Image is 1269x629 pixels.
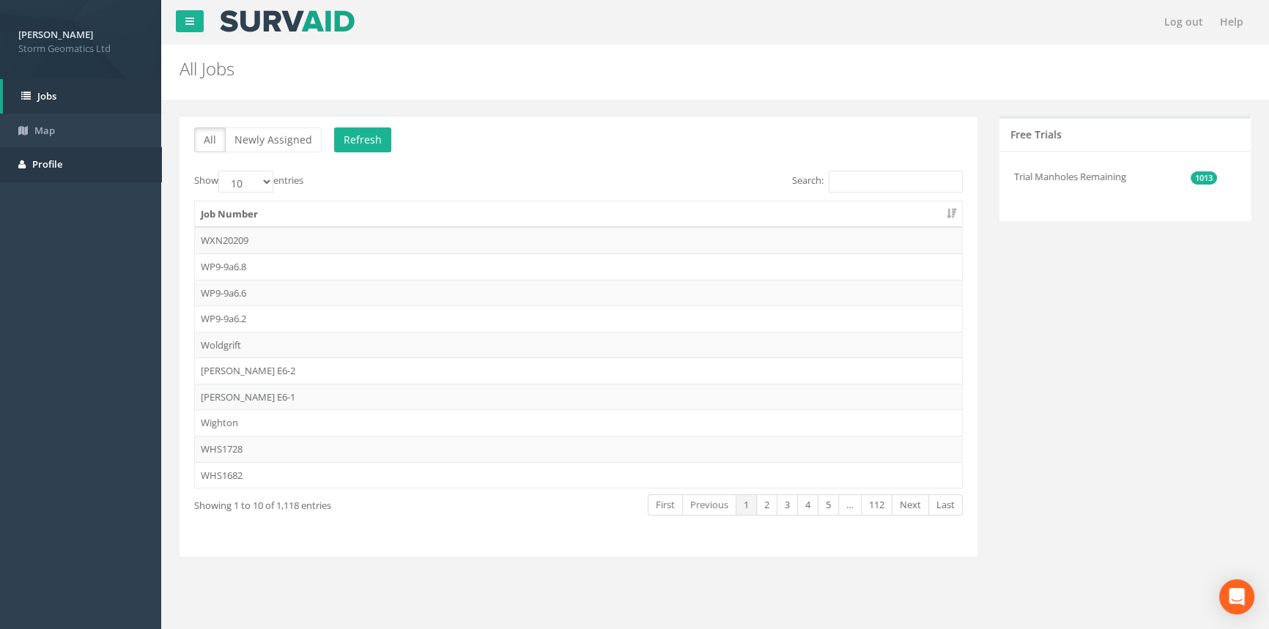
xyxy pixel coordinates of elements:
label: Show entries [194,171,303,193]
td: Wighton [195,409,962,436]
li: Trial Manholes Remaining [1014,163,1217,191]
td: WXN20209 [195,227,962,253]
input: Search: [829,171,963,193]
div: Showing 1 to 10 of 1,118 entries [194,493,502,513]
a: 1 [736,494,757,516]
button: All [194,127,226,152]
a: 4 [797,494,818,516]
strong: [PERSON_NAME] [18,28,93,41]
div: Open Intercom Messenger [1219,579,1254,614]
span: Map [34,124,55,137]
a: Last [928,494,963,516]
button: Refresh [334,127,391,152]
td: WP9-9a6.8 [195,253,962,280]
td: [PERSON_NAME] E6-1 [195,384,962,410]
td: WP9-9a6.6 [195,280,962,306]
a: [PERSON_NAME] Storm Geomatics Ltd [18,24,143,55]
a: Jobs [3,79,161,113]
td: WP9-9a6.2 [195,305,962,332]
a: … [838,494,862,516]
td: WHS1682 [195,462,962,488]
button: Newly Assigned [225,127,322,152]
span: Storm Geomatics Ltd [18,42,143,56]
a: Previous [682,494,736,516]
span: Jobs [37,89,56,103]
a: Next [892,494,929,516]
span: 1013 [1191,171,1217,185]
span: Profile [32,157,62,171]
h5: Free Trials [1010,129,1062,140]
label: Search: [792,171,963,193]
th: Job Number: activate to sort column ascending [195,201,962,228]
a: 2 [756,494,777,516]
h2: All Jobs [180,59,1068,78]
td: WHS1728 [195,436,962,462]
td: Woldgrift [195,332,962,358]
a: 5 [818,494,839,516]
select: Showentries [218,171,273,193]
td: [PERSON_NAME] E6-2 [195,357,962,384]
a: 112 [861,494,892,516]
a: 3 [777,494,798,516]
a: First [648,494,683,516]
